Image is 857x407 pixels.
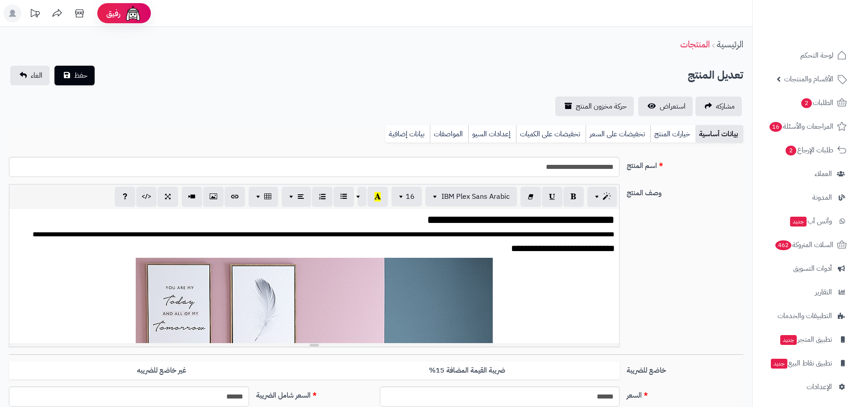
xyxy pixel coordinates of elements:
h2: تعديل المنتج [688,66,743,84]
a: لوحة التحكم [758,45,852,66]
span: 2 [801,98,812,109]
span: طلبات الإرجاع [785,144,833,156]
span: الغاء [31,70,42,81]
label: وصف المنتج [623,184,747,198]
button: IBM Plex Sans Arabic [425,187,517,206]
span: مشاركه [716,101,735,112]
span: العملاء [815,168,832,180]
a: الرئيسية [717,38,743,51]
a: وآتس آبجديد [758,210,852,232]
img: logo-2.png [796,20,849,38]
label: اسم المنتج [623,157,747,171]
a: إعدادات السيو [468,125,516,143]
span: المراجعات والأسئلة [769,120,833,133]
span: حركة مخزون المنتج [576,101,627,112]
span: 16 [770,122,782,132]
a: مشاركه [695,97,742,116]
span: وآتس آب [789,215,832,227]
button: 16 [391,187,422,206]
span: جديد [771,359,787,369]
span: الأقسام والمنتجات [784,73,833,85]
label: السعر [623,386,747,401]
a: الغاء [10,66,50,85]
a: أدوات التسويق [758,258,852,279]
label: ضريبة القيمة المضافة 15% [314,361,620,380]
span: استعراض [660,101,686,112]
a: التطبيقات والخدمات [758,305,852,327]
span: جديد [790,217,807,227]
a: خيارات المنتج [650,125,695,143]
span: 16 [406,191,415,202]
span: IBM Plex Sans Arabic [441,191,510,202]
a: المراجعات والأسئلة16 [758,116,852,137]
span: 2 [786,146,797,156]
span: رفيق [106,8,121,19]
span: تطبيق نقاط البيع [770,357,832,369]
a: المنتجات [680,38,710,51]
span: أدوات التسويق [793,262,832,275]
img: ai-face.png [124,4,142,22]
label: خاضع للضريبة [623,361,747,376]
span: جديد [780,335,797,345]
span: لوحة التحكم [800,49,833,62]
a: المواصفات [430,125,468,143]
a: العملاء [758,163,852,185]
a: التقارير [758,281,852,303]
a: الإعدادات [758,376,852,398]
button: حفظ [54,66,95,85]
a: طلبات الإرجاع2 [758,139,852,161]
a: تخفيضات على الكميات [516,125,586,143]
span: تطبيق المتجر [779,333,832,346]
a: تحديثات المنصة [24,4,46,25]
a: حركة مخزون المنتج [555,97,634,116]
label: غير خاضع للضريبه [9,361,314,380]
label: السعر شامل الضريبة [253,386,376,401]
span: الطلبات [800,97,833,109]
a: تخفيضات على السعر [586,125,650,143]
span: السلات المتروكة [774,239,833,251]
span: التقارير [815,286,832,298]
span: التطبيقات والخدمات [778,310,832,322]
a: استعراض [638,97,693,116]
a: بيانات أساسية [695,125,743,143]
a: تطبيق المتجرجديد [758,329,852,350]
span: 462 [775,240,791,251]
a: المدونة [758,187,852,208]
span: حفظ [74,70,87,81]
a: بيانات إضافية [385,125,430,143]
a: الطلبات2 [758,92,852,113]
a: تطبيق نقاط البيعجديد [758,352,852,374]
span: المدونة [812,191,832,204]
a: السلات المتروكة462 [758,234,852,256]
span: الإعدادات [807,381,832,393]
